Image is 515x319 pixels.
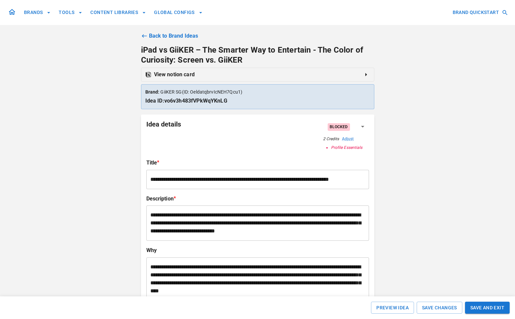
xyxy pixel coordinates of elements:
[145,89,370,96] p: GiiKER SG (ID: OeldatqbrvIcNEH7Qcu1 )
[88,6,149,19] button: CONTENT LIBRARIES
[145,89,160,95] strong: Brand:
[147,206,369,240] div: rdw-wrapper
[147,258,369,300] div: rdw-wrapper
[150,175,365,183] div: rdw-editor
[56,6,85,19] button: TOOLS
[328,123,350,131] div: Blocked
[141,32,374,40] a: Back to Brand Ideas
[146,120,181,153] h5: Idea details
[147,170,369,189] div: rdw-wrapper
[141,45,364,65] span: iPad vs GiiKER – The Smarter Way to Entertain - The Color of Curiosity: Screen vs. GiiKER
[146,159,157,167] h6: Title
[331,145,369,151] li: Profile Essentials
[150,211,365,235] div: rdw-editor
[371,302,414,314] button: Preview Idea
[146,246,369,255] h6: Why
[145,71,195,79] div: View notion card
[323,136,339,142] p: 2 Credits
[145,98,227,104] strong: Idea ID: vo6v3h483fVPkWqYKnLG
[146,194,174,203] h6: Description
[21,6,53,19] button: BRANDS
[342,136,354,142] a: Adjust
[450,6,510,19] button: BRAND QUICKSTART
[465,302,510,314] button: SAVE AND EXIT
[151,6,205,19] button: GLOBAL CONFIGS
[141,68,374,82] a: Notion LogoView notion card
[145,72,151,78] img: Notion Logo
[150,263,365,295] div: rdw-editor
[417,302,462,314] button: SAVE CHANGES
